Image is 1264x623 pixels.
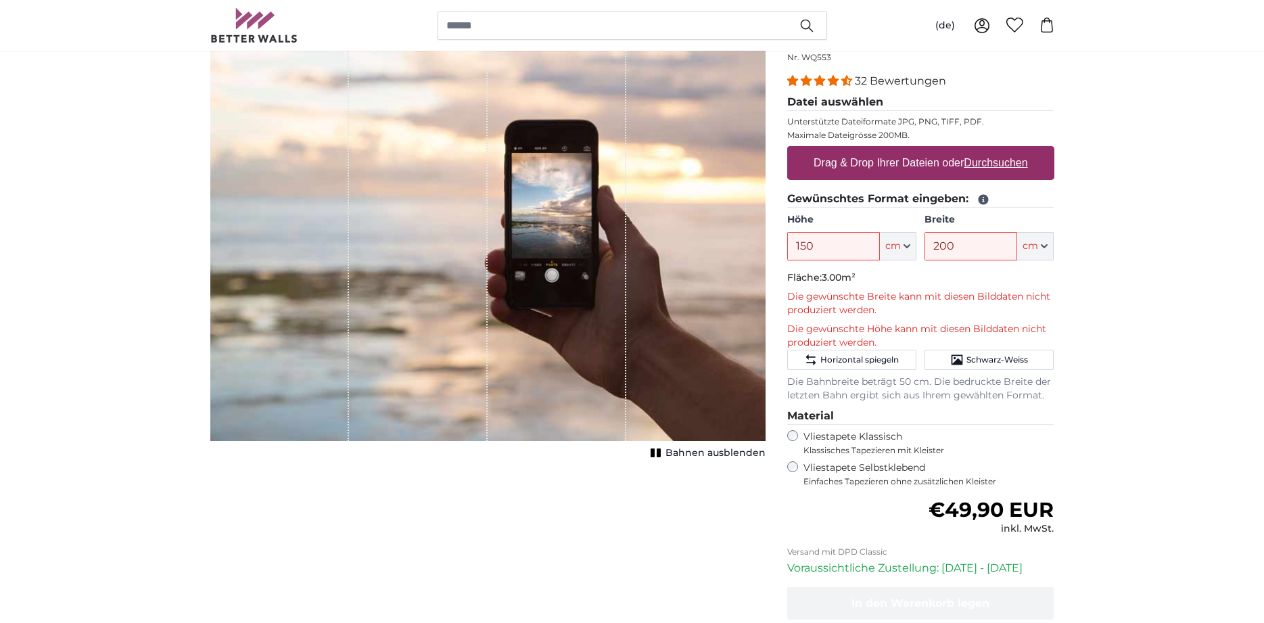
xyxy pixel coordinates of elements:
span: 4.31 stars [787,74,855,87]
label: Breite [924,213,1054,227]
p: Die gewünschte Höhe kann mit diesen Bilddaten nicht produziert werden. [787,323,1054,350]
p: Versand mit DPD Classic [787,547,1054,557]
span: In den Warenkorb legen [851,597,989,609]
button: Bahnen ausblenden [647,444,766,463]
span: €49,90 EUR [929,497,1054,522]
span: Bahnen ausblenden [665,446,766,460]
button: Horizontal spiegeln [787,350,916,370]
legend: Datei auswählen [787,94,1054,111]
span: 32 Bewertungen [855,74,946,87]
span: Schwarz-Weiss [966,354,1028,365]
label: Vliestapete Klassisch [803,430,1043,456]
button: In den Warenkorb legen [787,587,1054,620]
button: cm [880,232,916,260]
label: Vliestapete Selbstklebend [803,461,1054,487]
p: Die gewünschte Breite kann mit diesen Bilddaten nicht produziert werden. [787,290,1054,317]
label: Höhe [787,213,916,227]
p: Maximale Dateigrösse 200MB. [787,130,1054,141]
span: Klassisches Tapezieren mit Kleister [803,445,1043,456]
legend: Gewünschtes Format eingeben: [787,191,1054,208]
span: Horizontal spiegeln [820,354,899,365]
span: Einfaches Tapezieren ohne zusätzlichen Kleister [803,476,1054,487]
label: Drag & Drop Ihrer Dateien oder [808,149,1033,177]
button: (de) [924,14,966,38]
button: cm [1017,232,1054,260]
button: Schwarz-Weiss [924,350,1054,370]
div: inkl. MwSt. [929,522,1054,536]
u: Durchsuchen [964,157,1027,168]
span: cm [885,239,901,253]
p: Fläche: [787,271,1054,285]
img: Betterwalls [210,8,298,43]
span: Nr. WQ553 [787,52,831,62]
span: 3.00m² [822,271,856,283]
div: 1 of 1 [210,24,766,463]
span: cm [1023,239,1038,253]
p: Voraussichtliche Zustellung: [DATE] - [DATE] [787,560,1054,576]
p: Unterstützte Dateiformate JPG, PNG, TIFF, PDF. [787,116,1054,127]
p: Die Bahnbreite beträgt 50 cm. Die bedruckte Breite der letzten Bahn ergibt sich aus Ihrem gewählt... [787,375,1054,402]
legend: Material [787,408,1054,425]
